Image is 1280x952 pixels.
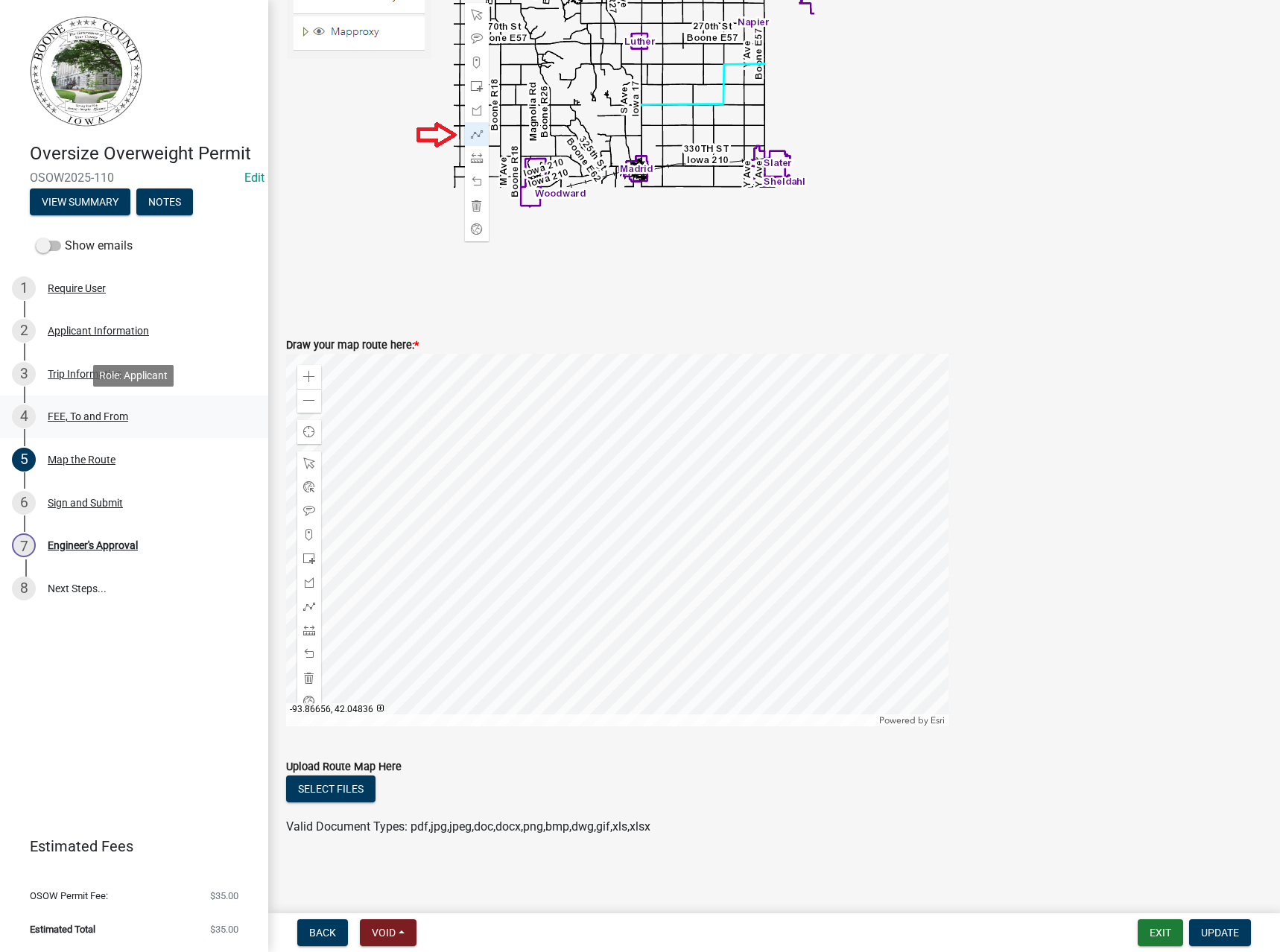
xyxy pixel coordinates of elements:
[1189,919,1251,946] button: Update
[48,411,128,422] div: FEE, To and From
[48,283,106,293] div: Require User
[931,715,945,726] a: Esri
[297,420,321,444] div: Find my location
[48,454,115,465] div: Map the Route
[12,404,36,428] div: 4
[297,365,321,389] div: Zoom in
[297,389,321,413] div: Zoom out
[875,714,948,726] div: Powered by
[12,533,36,557] div: 7
[48,540,138,550] div: Engineer's Approval
[12,319,36,343] div: 2
[30,924,95,934] span: Estimated Total
[30,891,108,901] span: OSOW Permit Fee:
[12,831,244,861] a: Estimated Fees
[1138,919,1183,946] button: Exit
[286,819,650,834] span: Valid Document Types: pdf,jpg,jpeg,doc,docx,png,bmp,dwg,gif,xls,xlsx
[1201,927,1239,939] span: Update
[286,762,402,772] label: Upload Route Map Here
[297,919,348,946] button: Back
[93,365,174,387] div: Role: Applicant
[30,188,130,215] button: View Summary
[48,369,122,379] div: Trip Information
[136,197,193,209] wm-modal-confirm: Notes
[210,891,238,901] span: $35.00
[210,924,238,934] span: $35.00
[12,491,36,515] div: 6
[360,919,416,946] button: Void
[12,448,36,472] div: 5
[36,237,133,255] label: Show emails
[286,340,419,351] label: Draw your map route here:
[30,197,130,209] wm-modal-confirm: Summary
[286,775,376,802] button: Select files
[48,326,149,336] div: Applicant Information
[244,171,264,185] wm-modal-confirm: Edit Application Number
[136,188,193,215] button: Notes
[309,927,336,939] span: Back
[372,927,396,939] span: Void
[244,171,264,185] a: Edit
[30,171,238,185] span: OSOW2025-110
[48,498,123,508] div: Sign and Submit
[30,16,143,127] img: Boone County, Iowa
[12,276,36,300] div: 1
[12,577,36,600] div: 8
[30,143,256,165] h4: Oversize Overweight Permit
[12,362,36,386] div: 3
